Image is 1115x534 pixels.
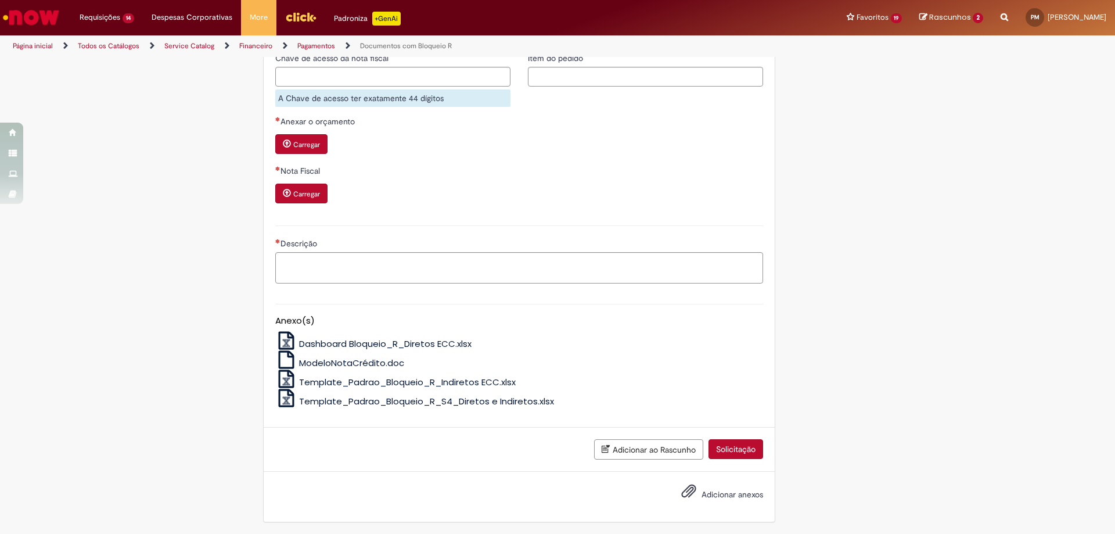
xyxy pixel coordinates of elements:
[275,134,328,154] button: Carregar anexo de Anexar o orçamento Required
[293,140,320,149] small: Carregar
[280,166,322,176] span: Nota Fiscal
[372,12,401,26] p: +GenAi
[78,41,139,51] a: Todos os Catálogos
[275,376,516,388] a: Template_Padrao_Bloqueio_R_Indiretos ECC.xlsx
[275,89,510,107] div: A Chave de acesso ter exatamente 44 dígitos
[299,395,554,407] span: Template_Padrao_Bloqueio_R_S4_Diretos e Indiretos.xlsx
[275,67,510,87] input: Chave de acesso da nota fiscal
[239,41,272,51] a: Financeiro
[919,12,983,23] a: Rascunhos
[250,12,268,23] span: More
[528,67,763,87] input: Item do pedido
[280,238,319,249] span: Descrição
[164,41,214,51] a: Service Catalog
[285,8,316,26] img: click_logo_yellow_360x200.png
[528,53,585,63] span: Item do pedido
[275,184,328,203] button: Carregar anexo de Nota Fiscal Required
[275,316,763,326] h5: Anexo(s)
[275,53,391,63] span: Chave de acesso da nota fiscal
[1031,13,1040,21] span: PM
[299,357,404,369] span: ModeloNotaCrédito.doc
[297,41,335,51] a: Pagamentos
[275,252,763,284] textarea: Descrição
[857,12,889,23] span: Favoritos
[1,6,61,29] img: ServiceNow
[891,13,902,23] span: 19
[293,189,320,199] small: Carregar
[152,12,232,23] span: Despesas Corporativas
[594,439,703,460] button: Adicionar ao Rascunho
[13,41,53,51] a: Página inicial
[708,439,763,459] button: Solicitação
[9,35,735,57] ul: Trilhas de página
[360,41,452,51] a: Documentos com Bloqueio R
[80,12,120,23] span: Requisições
[929,12,971,23] span: Rascunhos
[275,239,280,243] span: Necessários
[275,395,555,407] a: Template_Padrao_Bloqueio_R_S4_Diretos e Indiretos.xlsx
[702,489,763,500] span: Adicionar anexos
[275,117,280,121] span: Necessários
[123,13,134,23] span: 14
[1048,12,1106,22] span: [PERSON_NAME]
[299,376,516,388] span: Template_Padrao_Bloqueio_R_Indiretos ECC.xlsx
[280,116,357,127] span: Anexar o orçamento
[275,338,472,350] a: Dashboard Bloqueio_R_Diretos ECC.xlsx
[334,12,401,26] div: Padroniza
[275,166,280,171] span: Necessários
[678,481,699,507] button: Adicionar anexos
[275,357,405,369] a: ModeloNotaCrédito.doc
[299,338,472,350] span: Dashboard Bloqueio_R_Diretos ECC.xlsx
[973,13,983,23] span: 2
